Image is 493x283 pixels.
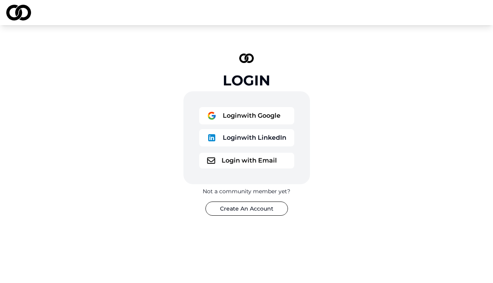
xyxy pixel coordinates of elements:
[199,153,294,168] button: logoLogin with Email
[207,157,215,164] img: logo
[207,133,216,142] img: logo
[6,5,31,20] img: logo
[239,54,254,63] img: logo
[203,187,290,195] div: Not a community member yet?
[199,107,294,124] button: logoLoginwith Google
[207,111,216,120] img: logo
[205,202,288,216] button: Create An Account
[199,129,294,146] button: logoLoginwith LinkedIn
[223,72,270,88] div: Login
